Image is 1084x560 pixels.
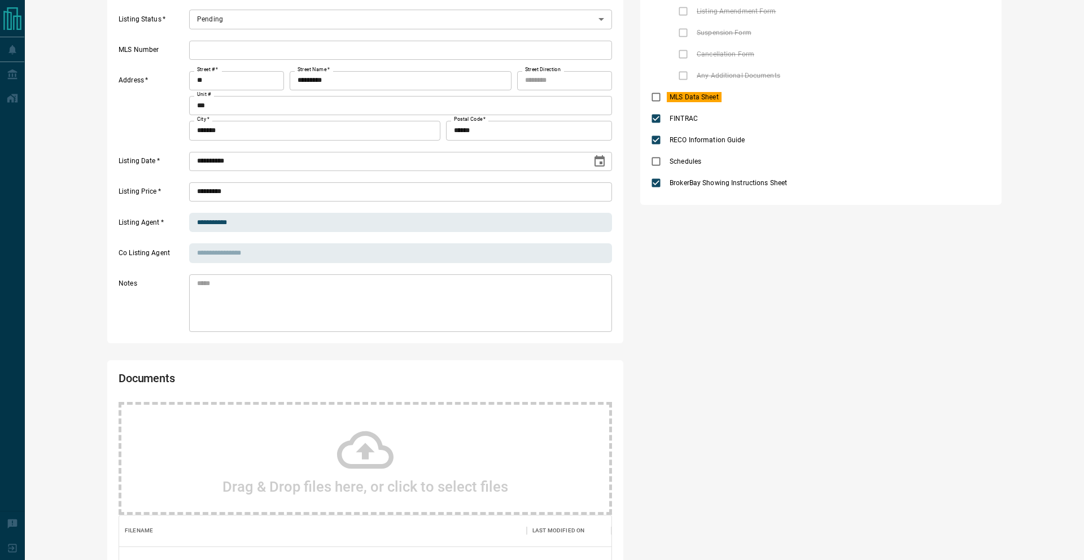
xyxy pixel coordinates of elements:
[525,66,561,73] label: Street Direction
[667,113,701,124] span: FINTRAC
[694,28,754,38] span: Suspension Form
[119,187,186,202] label: Listing Price
[667,156,704,167] span: Schedules
[222,478,508,495] h2: Drag & Drop files here, or click to select files
[197,116,209,123] label: City
[694,6,779,16] span: Listing Amendment Form
[119,515,527,546] div: Filename
[667,135,748,145] span: RECO Information Guide
[119,248,186,263] label: Co Listing Agent
[454,116,486,123] label: Postal Code
[532,515,584,546] div: Last Modified On
[694,71,783,81] span: Any Additional Documents
[694,49,757,59] span: Cancellation Form
[119,279,186,332] label: Notes
[119,45,186,60] label: MLS Number
[119,371,414,391] h2: Documents
[588,150,611,173] button: Choose date, selected date is Oct 15, 2025
[197,66,218,73] label: Street #
[125,515,153,546] div: Filename
[189,10,612,29] div: Pending
[667,92,722,102] span: MLS Data Sheet
[119,15,186,29] label: Listing Status
[667,178,790,188] span: BrokerBay Showing Instructions Sheet
[197,91,211,98] label: Unit #
[119,402,612,515] div: Drag & Drop files here, or click to select files
[298,66,330,73] label: Street Name
[119,156,186,171] label: Listing Date
[119,218,186,233] label: Listing Agent
[119,76,186,140] label: Address
[527,515,611,546] div: Last Modified On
